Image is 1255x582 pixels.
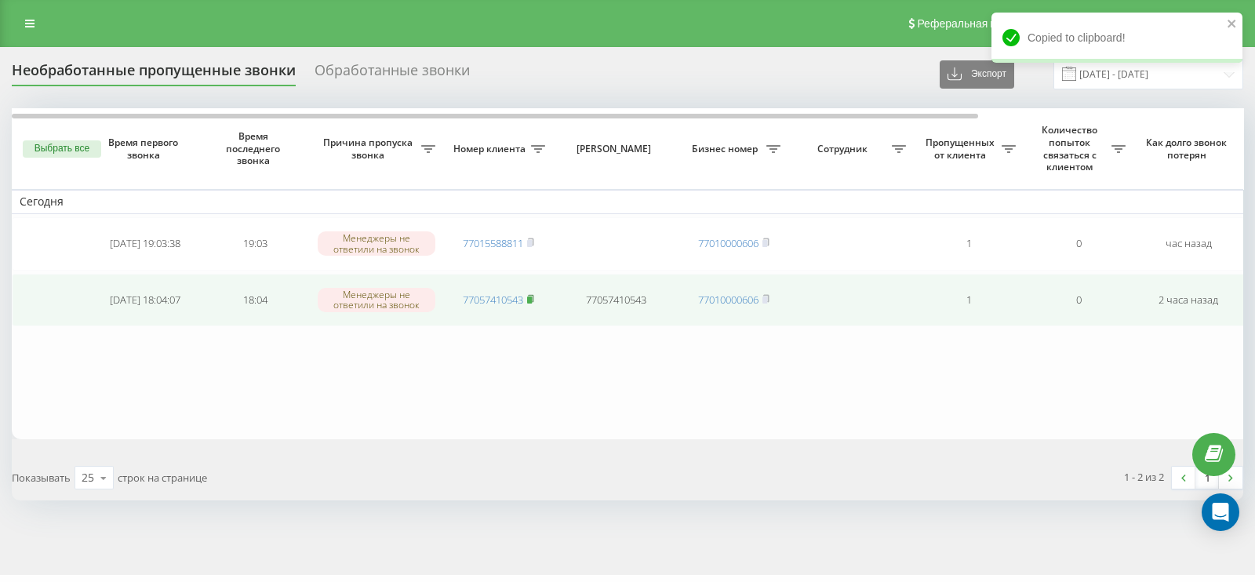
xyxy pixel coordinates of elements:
div: Обработанные звонки [315,62,470,86]
span: Время последнего звонка [213,130,297,167]
td: 0 [1024,217,1133,271]
td: 2 часа назад [1133,274,1243,327]
span: Количество попыток связаться с клиентом [1031,124,1111,173]
div: Менеджеры не ответили на звонок [318,288,435,311]
td: 1 [914,274,1024,327]
td: час назад [1133,217,1243,271]
button: Выбрать все [23,140,101,158]
td: 19:03 [200,217,310,271]
span: Номер клиента [451,143,531,155]
div: 25 [82,470,94,486]
td: 77057410543 [553,274,678,327]
td: 1 [914,217,1024,271]
td: [DATE] 18:04:07 [90,274,200,327]
a: 77057410543 [463,293,523,307]
div: Copied to clipboard! [991,13,1242,63]
div: Необработанные пропущенные звонки [12,62,296,86]
a: 77010000606 [698,236,758,250]
span: Как долго звонок потерян [1146,136,1231,161]
span: Показывать [12,471,71,485]
div: 1 - 2 из 2 [1124,469,1164,485]
div: Менеджеры не ответили на звонок [318,231,435,255]
span: Причина пропуска звонка [318,136,421,161]
span: [PERSON_NAME] [566,143,665,155]
span: Реферальная программа [917,17,1046,30]
a: 77015588811 [463,236,523,250]
td: 0 [1024,274,1133,327]
button: close [1227,17,1238,32]
a: 1 [1195,467,1219,489]
span: Пропущенных от клиента [922,136,1002,161]
span: Время первого звонка [103,136,187,161]
span: Сотрудник [796,143,892,155]
span: Бизнес номер [686,143,766,155]
td: [DATE] 19:03:38 [90,217,200,271]
td: 18:04 [200,274,310,327]
div: Open Intercom Messenger [1202,493,1239,531]
span: строк на странице [118,471,207,485]
a: 77010000606 [698,293,758,307]
button: Экспорт [940,60,1014,89]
